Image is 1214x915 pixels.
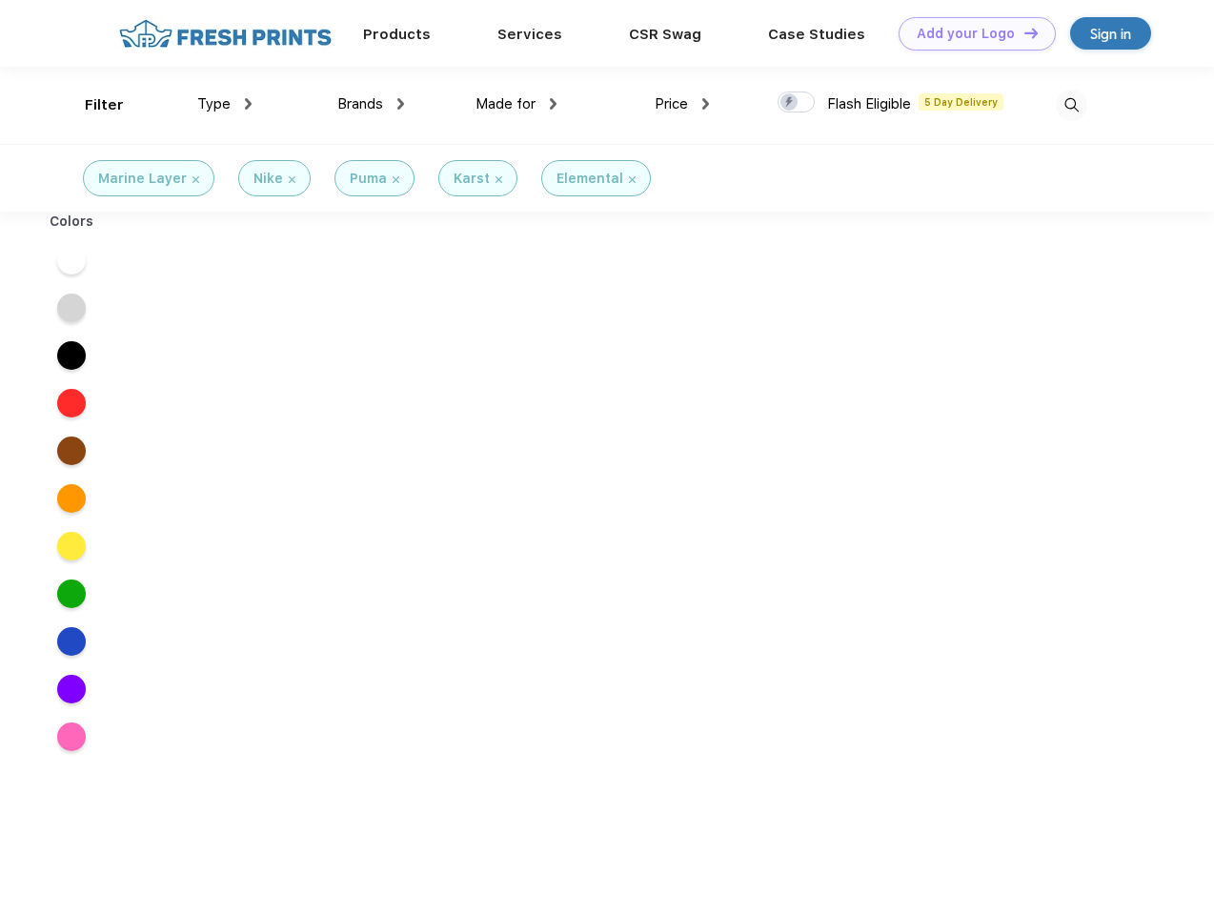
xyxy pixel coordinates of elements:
[113,17,337,51] img: fo%20logo%202.webp
[253,169,283,189] div: Nike
[629,176,636,183] img: filter_cancel.svg
[192,176,199,183] img: filter_cancel.svg
[629,26,701,43] a: CSR Swag
[197,95,231,112] span: Type
[363,26,431,43] a: Products
[85,94,124,116] div: Filter
[550,98,556,110] img: dropdown.png
[1070,17,1151,50] a: Sign in
[397,98,404,110] img: dropdown.png
[393,176,399,183] img: filter_cancel.svg
[827,95,911,112] span: Flash Eligible
[475,95,536,112] span: Made for
[245,98,252,110] img: dropdown.png
[98,169,187,189] div: Marine Layer
[35,212,109,232] div: Colors
[1024,28,1038,38] img: DT
[702,98,709,110] img: dropdown.png
[289,176,295,183] img: filter_cancel.svg
[454,169,490,189] div: Karst
[497,26,562,43] a: Services
[917,26,1015,42] div: Add your Logo
[1056,90,1087,121] img: desktop_search.svg
[1090,23,1131,45] div: Sign in
[919,93,1003,111] span: 5 Day Delivery
[655,95,688,112] span: Price
[556,169,623,189] div: Elemental
[350,169,387,189] div: Puma
[496,176,502,183] img: filter_cancel.svg
[337,95,383,112] span: Brands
